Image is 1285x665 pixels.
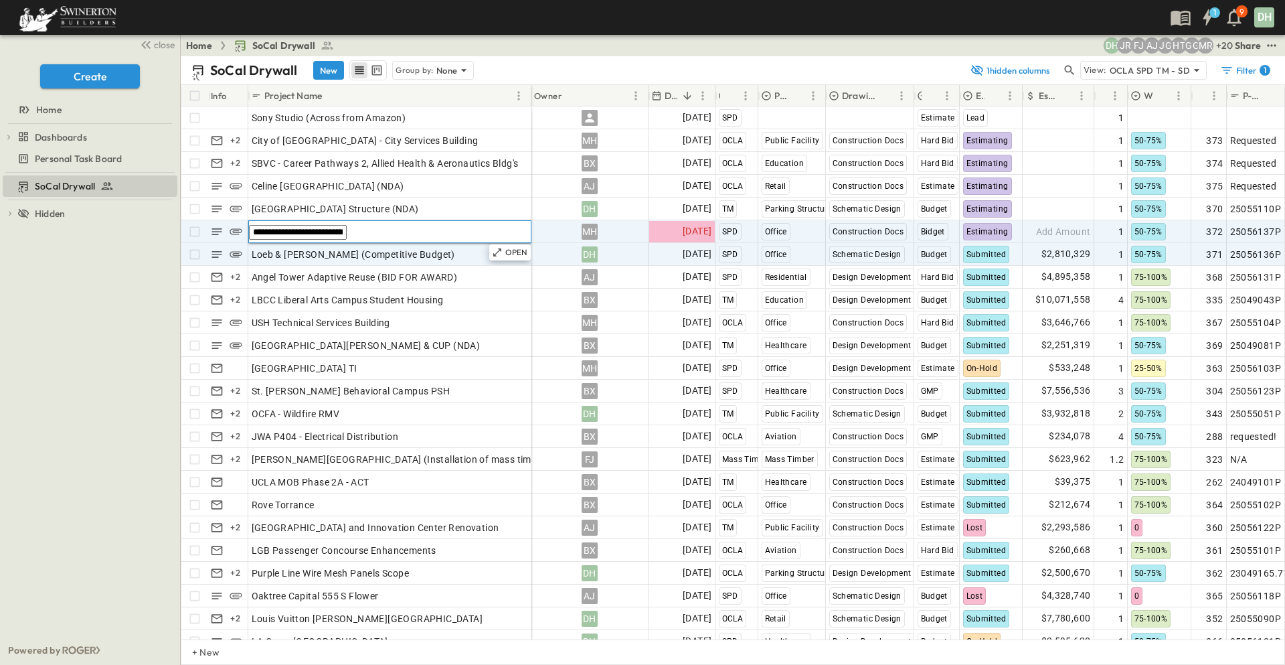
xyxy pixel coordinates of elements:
[1110,64,1190,77] p: OCLA SPD TM - SD
[765,159,804,168] span: Education
[1206,293,1223,307] span: 335
[228,451,244,467] div: + 2
[252,179,404,193] span: Celine [GEOGRAPHIC_DATA] (NDA)
[582,246,598,263] div: DH
[976,89,984,102] p: Estimate Status
[582,360,598,376] div: MH
[921,295,948,305] span: Budget
[1055,474,1091,490] span: $39,375
[966,455,1007,464] span: Submitted
[722,227,738,236] span: SPD
[228,133,244,149] div: + 2
[208,85,248,106] div: Info
[939,88,955,104] button: Menu
[833,432,904,441] span: Construction Docs
[436,64,458,77] p: None
[1118,271,1124,284] span: 1
[1041,269,1091,285] span: $4,895,358
[966,250,1007,259] span: Submitted
[1049,429,1090,444] span: $234,078
[921,250,948,259] span: Budget
[252,384,450,398] span: St. [PERSON_NAME] Behavioral Campus PSH
[1134,273,1168,282] span: 75-100%
[1144,89,1153,102] p: Win Probability
[1049,451,1090,467] span: $623,962
[351,62,367,78] button: row view
[154,38,175,52] span: close
[1134,364,1163,373] span: 25-50%
[565,88,580,103] button: Sort
[1230,134,1277,147] span: Requested
[628,88,644,104] button: Menu
[921,113,955,123] span: Estimate
[582,383,598,399] div: BX
[1206,475,1223,489] span: 262
[765,318,787,327] span: Office
[1041,338,1091,353] span: $2,251,319
[833,341,912,350] span: Design Development
[1206,134,1223,147] span: 373
[680,88,695,103] button: Sort
[1230,475,1282,489] span: 24049101P
[683,224,711,239] span: [DATE]
[582,474,598,490] div: BX
[921,477,955,487] span: Estimate
[1118,157,1124,170] span: 1
[1118,407,1124,421] span: 2
[683,383,711,398] span: [DATE]
[1265,88,1280,103] button: Sort
[722,432,744,441] span: OCLA
[1206,362,1223,375] span: 363
[1230,316,1282,329] span: 25055104P
[1118,362,1124,375] span: 1
[1254,7,1274,27] div: DH
[765,136,820,145] span: Public Facility
[722,159,744,168] span: OCLA
[921,159,954,168] span: Hard Bid
[325,88,339,103] button: Sort
[252,293,444,307] span: LBCC Liberal Arts Campus Student Housing
[534,77,562,115] div: Owner
[1206,202,1223,216] span: 370
[1230,157,1277,170] span: Requested
[252,39,315,52] span: SoCal Drywall
[531,85,649,106] div: Owner
[1206,157,1223,170] span: 374
[722,364,738,373] span: SPD
[252,407,340,421] span: OCFA - Wildfire RMV
[683,178,711,194] span: [DATE]
[765,364,787,373] span: Office
[582,315,598,331] div: MH
[1134,341,1163,350] span: 50-75%
[833,204,902,214] span: Schematic Design
[722,477,734,487] span: TM
[234,39,334,52] a: SoCal Drywall
[1230,384,1282,398] span: 25056123P
[228,292,244,308] div: + 2
[966,318,1007,327] span: Submitted
[833,295,912,305] span: Design Development
[252,271,458,284] span: Angel Tower Adaptive Reuse (BID FOR AWARD)
[966,136,1009,145] span: Estimating
[722,273,738,282] span: SPD
[683,269,711,285] span: [DATE]
[765,341,807,350] span: Healthcare
[966,181,1009,191] span: Estimating
[35,179,95,193] span: SoCal Drywall
[722,136,744,145] span: OCLA
[842,89,876,102] p: Drawing Status
[1041,383,1091,398] span: $7,556,536
[35,207,65,220] span: Hidden
[683,292,711,307] span: [DATE]
[1118,475,1124,489] span: 1
[1059,88,1074,103] button: Sort
[1084,63,1107,78] p: View:
[1118,316,1124,329] span: 1
[833,273,912,282] span: Design Development
[1134,159,1163,168] span: 50-75%
[765,477,807,487] span: Healthcare
[833,227,904,236] span: Construction Docs
[805,88,821,104] button: Menu
[833,364,912,373] span: Design Development
[252,202,419,216] span: [GEOGRAPHIC_DATA] Structure (NDA)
